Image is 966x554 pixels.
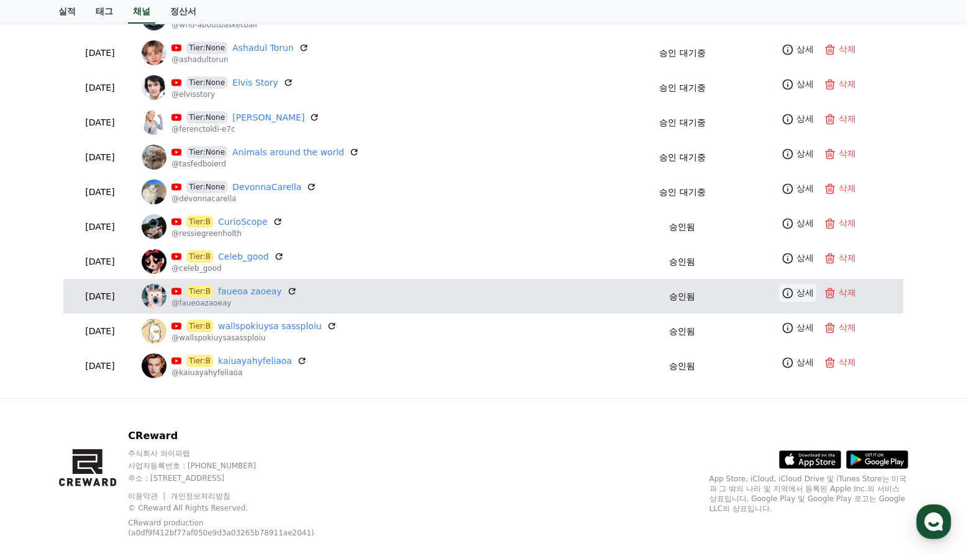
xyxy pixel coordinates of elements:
[82,394,160,425] a: 대화
[142,249,166,274] img: Celeb_good
[821,214,859,232] button: 삭제
[171,20,294,30] p: @wnd-aboutbasketball
[839,147,856,160] p: 삭제
[128,503,346,513] p: © CReward All Rights Reserved.
[171,89,293,99] p: @elvisstory
[839,112,856,125] p: 삭제
[796,112,814,125] p: 상세
[796,182,814,195] p: 상세
[821,145,859,163] button: 삭제
[839,182,856,195] p: 삭제
[68,116,132,129] p: [DATE]
[142,145,166,170] img: Animals around the world
[779,353,816,371] a: 상세
[186,250,213,263] span: Tier:B
[186,355,213,367] span: Tier:B
[796,252,814,265] p: 상세
[821,284,859,302] button: 삭제
[821,353,859,371] button: 삭제
[821,110,859,128] button: 삭제
[171,368,307,378] p: @kaiuayahyfeliaoa
[779,214,816,232] a: 상세
[186,76,227,89] span: Tier:None
[659,186,705,199] p: 승인 대기중
[142,353,166,378] img: kaiuayahyfeliaoa
[160,394,239,425] a: 설정
[128,492,167,501] a: 이용약관
[821,75,859,93] button: 삭제
[779,249,816,267] a: 상세
[171,492,230,501] a: 개인정보처리방침
[709,474,908,514] p: App Store, iCloud, iCloud Drive 및 iTunes Store는 미국과 그 밖의 나라 및 지역에서 등록된 Apple Inc.의 서비스 상표입니다. Goo...
[232,111,304,124] a: [PERSON_NAME]
[68,325,132,338] p: [DATE]
[128,473,346,483] p: 주소 : [STREET_ADDRESS]
[128,461,346,471] p: 사업자등록번호 : [PHONE_NUMBER]
[186,111,227,124] span: Tier:None
[192,412,207,422] span: 설정
[232,146,344,159] a: Animals around the world
[171,194,316,204] p: @devonnacarella
[779,284,816,302] a: 상세
[171,159,359,169] p: @tasfedboierd
[839,321,856,334] p: 삭제
[779,179,816,198] a: 상세
[142,179,166,204] img: DevonnaCarella
[839,78,856,91] p: 삭제
[142,75,166,100] img: Elvis Story
[669,220,695,234] p: 승인됨
[232,76,278,89] a: Elvis Story
[821,249,859,267] button: 삭제
[796,217,814,230] p: 상세
[142,110,166,135] img: Ferenc Toldi
[669,290,695,303] p: 승인됨
[68,81,132,94] p: [DATE]
[669,360,695,373] p: 승인됨
[659,116,705,129] p: 승인 대기중
[171,229,282,238] p: @ressiegreenholth
[128,429,346,443] p: CReward
[232,181,301,194] a: DevonnaCarella
[821,179,859,198] button: 삭제
[669,255,695,268] p: 승인됨
[218,250,269,263] a: Celeb_good
[186,285,213,297] span: Tier:B
[839,43,856,56] p: 삭제
[128,448,346,458] p: 주식회사 와이피랩
[114,413,129,423] span: 대화
[839,217,856,230] p: 삭제
[779,40,816,58] a: 상세
[68,360,132,373] p: [DATE]
[68,255,132,268] p: [DATE]
[171,263,283,273] p: @celeb_good
[779,319,816,337] a: 상세
[186,181,227,193] span: Tier:None
[796,321,814,334] p: 상세
[839,356,856,369] p: 삭제
[171,55,308,65] p: @ashadultorun
[779,145,816,163] a: 상세
[186,146,227,158] span: Tier:None
[171,333,336,343] p: @wallspokiuysasassploiu
[39,412,47,422] span: 홈
[669,325,695,338] p: 승인됨
[142,319,166,343] img: wallspokiuysa sassploiu
[142,214,166,239] img: CurioScope
[186,320,213,332] span: Tier:B
[218,320,322,333] a: wallspokiuysa sassploiu
[659,47,705,60] p: 승인 대기중
[68,186,132,199] p: [DATE]
[128,518,327,538] p: CReward production (a0df9f412bf77af050e9d3a03265b78911ae2041)
[68,151,132,164] p: [DATE]
[142,284,166,309] img: faueoa zaoeay
[839,286,856,299] p: 삭제
[68,290,132,303] p: [DATE]
[796,78,814,91] p: 상세
[659,81,705,94] p: 승인 대기중
[4,394,82,425] a: 홈
[779,110,816,128] a: 상세
[171,298,296,308] p: @faueoazaoeay
[796,43,814,56] p: 상세
[779,75,816,93] a: 상세
[796,286,814,299] p: 상세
